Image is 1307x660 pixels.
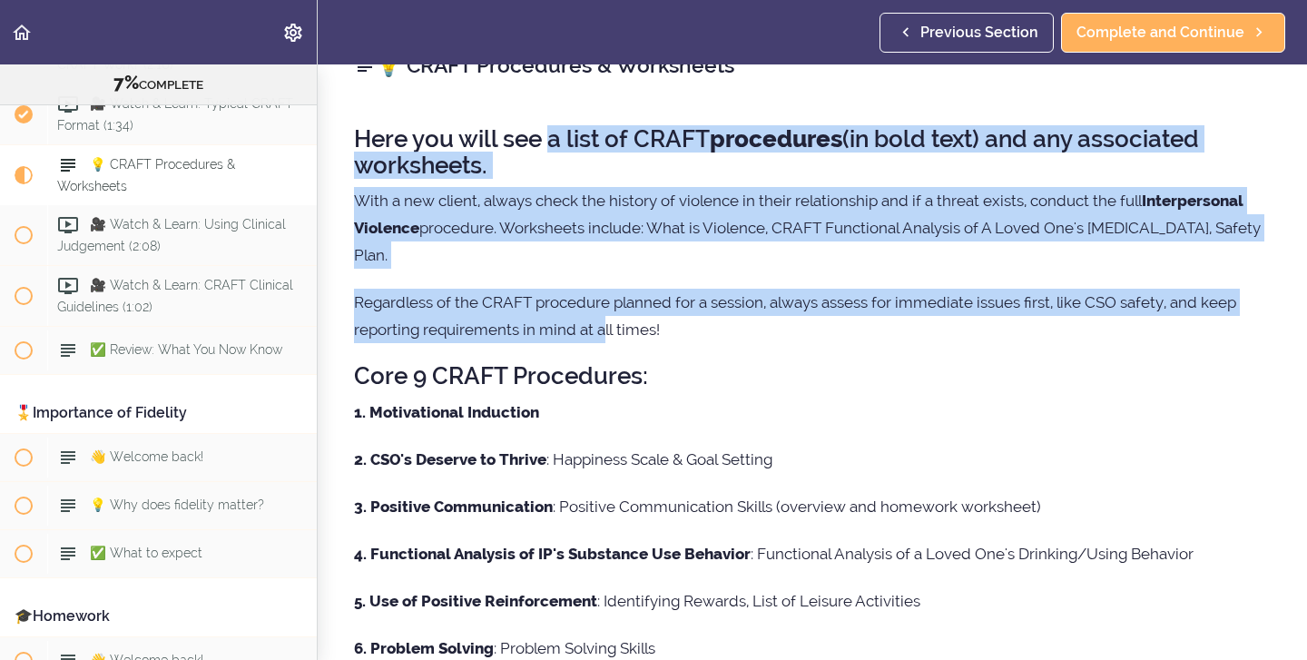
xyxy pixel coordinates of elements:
[354,187,1271,269] p: With a new client, always check the history of violence in their relationship and if a threat exi...
[90,497,264,512] span: 💡 Why does fidelity matter?
[90,342,282,357] span: ✅ Review: What You Now Know
[354,587,1271,615] p: : Identifying Rewards, List of Leisure Activities
[354,540,1271,567] p: : Functional Analysis of a Loved One's Drinking/Using Behavior
[354,450,546,468] strong: 2. CSO's Deserve to Thrive
[880,13,1054,53] a: Previous Section
[23,72,294,95] div: COMPLETE
[354,403,539,421] strong: 1. Motivational Induction
[354,126,1271,178] h2: Here you will see a list of CRAFT (in bold text) and any associated worksheets.
[57,157,235,192] span: 💡 CRAFT Procedures & Worksheets
[354,639,494,657] strong: 6. Problem Solving
[354,497,553,516] strong: 3. Positive Communication
[354,592,597,610] strong: 5. Use of Positive Reinforcement
[90,449,203,464] span: 👋 Welcome back!
[90,546,202,560] span: ✅ What to expect
[354,446,1271,473] p: : Happiness Scale & Goal Setting
[1076,22,1244,44] span: Complete and Continue
[920,22,1038,44] span: Previous Section
[282,22,304,44] svg: Settings Menu
[354,545,751,563] strong: 4. Functional Analysis of IP's Substance Use Behavior
[354,289,1271,343] p: Regardless of the CRAFT procedure planned for a session, always assess for immediate issues first...
[11,22,33,44] svg: Back to course curriculum
[354,493,1271,520] p: : Positive Communication Skills (overview and homework worksheet)
[710,125,842,153] strong: procedures
[57,278,293,313] span: 🎥 Watch & Learn: CRAFT Clinical Guidelines (1:02)
[57,217,286,252] span: 🎥 Watch & Learn: Using Clinical Judgement (2:08)
[354,363,1271,389] h2: Core 9 CRAFT Procedures:
[113,72,139,94] span: 7%
[1061,13,1285,53] a: Complete and Continue
[354,50,1271,81] h2: 💡 CRAFT Procedures & Worksheets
